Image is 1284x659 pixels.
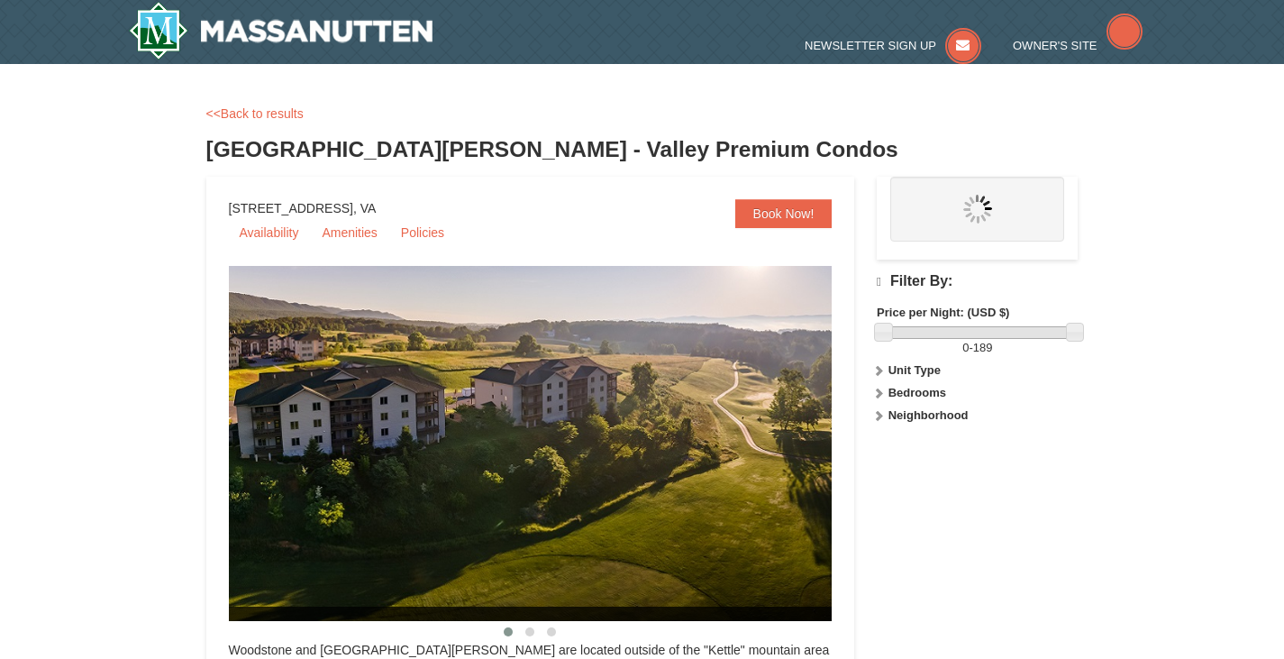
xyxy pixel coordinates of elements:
[963,195,992,224] img: wait.gif
[962,341,969,354] span: 0
[888,386,946,399] strong: Bedrooms
[877,306,1009,319] strong: Price per Night: (USD $)
[877,339,1078,357] label: -
[311,219,387,246] a: Amenities
[1013,39,1097,52] span: Owner's Site
[129,2,433,59] img: Massanutten Resort Logo
[229,219,310,246] a: Availability
[805,39,936,52] span: Newsletter Sign Up
[888,363,941,377] strong: Unit Type
[888,408,969,422] strong: Neighborhood
[129,2,433,59] a: Massanutten Resort
[805,39,981,52] a: Newsletter Sign Up
[390,219,455,246] a: Policies
[1013,39,1143,52] a: Owner's Site
[206,106,304,121] a: <<Back to results
[229,266,878,621] img: 19219041-4-ec11c166.jpg
[206,132,1079,168] h3: [GEOGRAPHIC_DATA][PERSON_NAME] - Valley Premium Condos
[735,199,833,228] a: Book Now!
[877,273,1078,290] h4: Filter By:
[973,341,993,354] span: 189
